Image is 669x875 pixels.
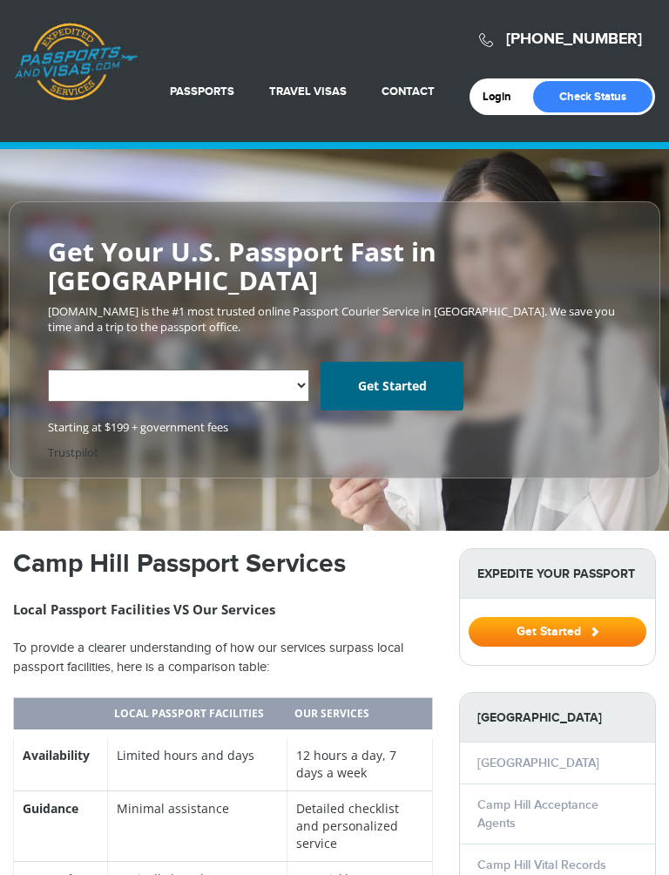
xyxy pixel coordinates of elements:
[287,734,433,791] td: 12 hours a day, 7 days a week
[23,747,90,763] strong: Availability
[23,800,78,817] strong: Guidance
[13,548,433,580] h1: Camp Hill Passport Services
[533,81,652,112] a: Check Status
[483,90,524,104] a: Login
[269,85,347,98] a: Travel Visas
[48,303,621,336] p: [DOMAIN_NAME] is the #1 most trusted online Passport Courier Service in [GEOGRAPHIC_DATA]. We sav...
[48,444,98,460] a: Trustpilot
[382,85,435,98] a: Contact
[287,698,433,735] th: Our Services
[107,791,287,862] td: Minimal assistance
[14,23,138,101] a: Passports & [DOMAIN_NAME]
[13,600,433,620] h3: Local Passport Facilities VS Our Services
[477,858,606,872] a: Camp Hill Vital Records
[48,237,621,295] h2: Get Your U.S. Passport Fast in [GEOGRAPHIC_DATA]
[469,624,646,638] a: Get Started
[321,362,463,410] a: Get Started
[13,639,433,678] p: To provide a clearer understanding of how our services surpass local passport facilities, here is...
[287,791,433,862] td: Detailed checklist and personalized service
[477,797,598,831] a: Camp Hill Acceptance Agents
[107,734,287,791] td: Limited hours and days
[469,617,646,647] button: Get Started
[107,698,287,735] th: Local Passport Facilities
[170,85,234,98] a: Passports
[48,419,621,436] span: Starting at $199 + government fees
[460,693,655,743] strong: [GEOGRAPHIC_DATA]
[460,549,655,599] strong: Expedite Your Passport
[477,756,599,770] a: [GEOGRAPHIC_DATA]
[506,30,642,49] a: [PHONE_NUMBER]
